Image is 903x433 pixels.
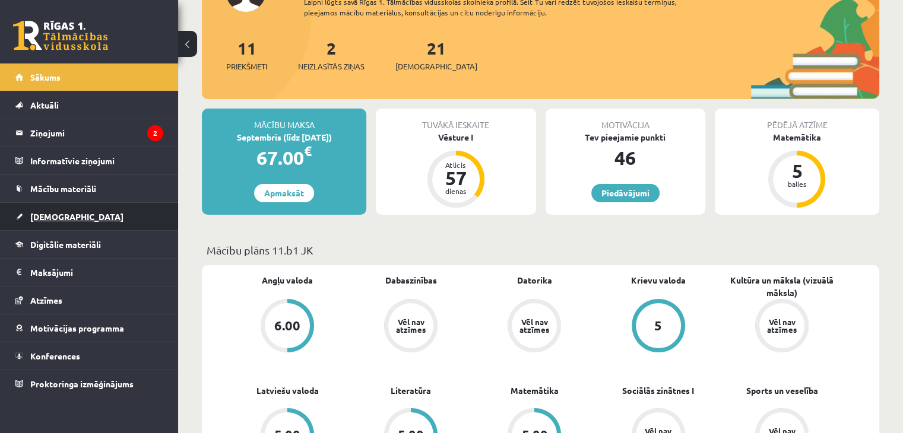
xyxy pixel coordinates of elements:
a: Vēl nav atzīmes [720,299,844,355]
a: Vēsture I Atlicis 57 dienas [376,131,536,209]
a: Atzīmes [15,286,163,314]
a: 21[DEMOGRAPHIC_DATA] [395,37,477,72]
p: Mācību plāns 11.b1 JK [207,242,875,258]
div: 46 [546,144,705,172]
span: Motivācijas programma [30,323,124,333]
a: Sākums [15,63,163,91]
a: Apmaksāt [254,184,314,202]
div: Vēl nav atzīmes [394,318,427,333]
a: 11Priekšmeti [226,37,267,72]
a: Latviešu valoda [256,384,319,397]
a: Kultūra un māksla (vizuālā māksla) [720,274,844,299]
a: [DEMOGRAPHIC_DATA] [15,203,163,230]
legend: Ziņojumi [30,119,163,147]
div: balles [779,180,815,187]
a: Matemātika [511,384,559,397]
a: Konferences [15,342,163,370]
a: Motivācijas programma [15,314,163,342]
div: Pēdējā atzīme [715,109,879,131]
div: Vēsture I [376,131,536,144]
div: 6.00 [274,319,300,332]
div: Vēl nav atzīmes [765,318,799,333]
span: Mācību materiāli [30,183,96,194]
a: Literatūra [391,384,431,397]
i: 2 [147,125,163,141]
legend: Maksājumi [30,259,163,286]
a: Ziņojumi2 [15,119,163,147]
div: 5 [654,319,662,332]
a: 6.00 [226,299,349,355]
div: dienas [438,187,474,195]
a: Datorika [517,274,552,286]
a: 5 [597,299,720,355]
a: Mācību materiāli [15,175,163,202]
a: Matemātika 5 balles [715,131,879,209]
div: Atlicis [438,161,474,168]
div: Mācību maksa [202,109,366,131]
span: Atzīmes [30,295,62,305]
div: Septembris (līdz [DATE]) [202,131,366,144]
a: Krievu valoda [631,274,686,286]
a: 2Neizlasītās ziņas [298,37,365,72]
a: Piedāvājumi [591,184,660,202]
div: 67.00 [202,144,366,172]
a: Sports un veselība [746,384,818,397]
span: Proktoringa izmēģinājums [30,378,134,389]
div: 57 [438,168,474,187]
div: Matemātika [715,131,879,144]
a: Dabaszinības [385,274,437,286]
a: Vēl nav atzīmes [473,299,596,355]
a: Aktuāli [15,91,163,119]
div: Vēl nav atzīmes [518,318,551,333]
span: Konferences [30,351,80,361]
span: Sākums [30,72,61,82]
a: Angļu valoda [262,274,313,286]
a: Rīgas 1. Tālmācības vidusskola [13,21,108,50]
span: Priekšmeti [226,61,267,72]
span: Neizlasītās ziņas [298,61,365,72]
a: Informatīvie ziņojumi [15,147,163,174]
div: Tuvākā ieskaite [376,109,536,131]
span: € [304,142,312,160]
a: Sociālās zinātnes I [622,384,694,397]
a: Proktoringa izmēģinājums [15,370,163,397]
a: Vēl nav atzīmes [349,299,473,355]
legend: Informatīvie ziņojumi [30,147,163,174]
div: 5 [779,161,815,180]
span: Digitālie materiāli [30,239,101,250]
div: Tev pieejamie punkti [546,131,705,144]
span: Aktuāli [30,100,59,110]
span: [DEMOGRAPHIC_DATA] [395,61,477,72]
a: Digitālie materiāli [15,231,163,258]
div: Motivācija [546,109,705,131]
a: Maksājumi [15,259,163,286]
span: [DEMOGRAPHIC_DATA] [30,211,123,222]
